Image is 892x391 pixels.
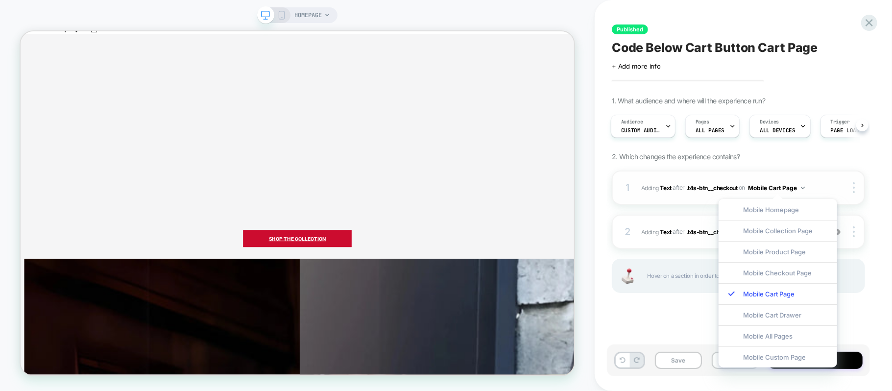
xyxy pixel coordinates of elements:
[673,184,685,191] span: AFTER
[623,223,632,241] div: 2
[641,184,672,191] span: Adding
[801,187,805,189] img: down arrow
[719,346,837,367] div: Mobile Custom Page
[696,119,709,125] span: Pages
[719,199,837,220] div: Mobile Homepage
[760,127,795,134] span: ALL DEVICES
[660,184,672,191] b: Text
[719,241,837,262] div: Mobile Product Page
[612,24,648,34] span: Published
[696,127,724,134] span: ALL PAGES
[719,283,837,304] div: Mobile Cart Page
[853,182,855,193] img: close
[760,119,779,125] span: Devices
[686,228,738,235] span: .t4s-btn__checkout
[621,127,660,134] span: Custom Audience
[612,40,818,55] span: Code Below Cart Button Cart Page
[641,228,672,235] span: Adding
[673,228,685,235] span: AFTER
[748,182,805,194] button: Mobile Cart Page
[623,179,632,196] div: 1
[297,265,441,288] a: Shop the collection
[612,97,765,105] span: 1. What audience and where will the experience run?
[660,228,672,235] b: Text
[294,7,322,23] span: HOMEPAGE
[21,31,575,374] iframe: To enrich screen reader interactions, please activate Accessibility in Grammarly extension settings
[618,269,637,284] img: Joystick
[739,182,745,193] span: on
[612,62,661,70] span: + Add more info
[647,268,854,284] span: Hover on a section in order to edit or
[853,226,855,237] img: close
[831,119,850,125] span: Trigger
[612,152,740,161] span: 2. Which changes the experience contains?
[655,352,702,369] button: Save
[621,119,643,125] span: Audience
[719,325,837,346] div: Mobile All Pages
[719,220,837,241] div: Mobile Collection Page
[686,184,738,191] span: .t4s-btn__checkout
[728,291,735,297] img: blue checkmark
[712,352,759,369] button: Preview
[719,262,837,283] div: Mobile Checkout Page
[719,304,837,325] div: Mobile Cart Drawer
[831,127,860,134] span: Page Load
